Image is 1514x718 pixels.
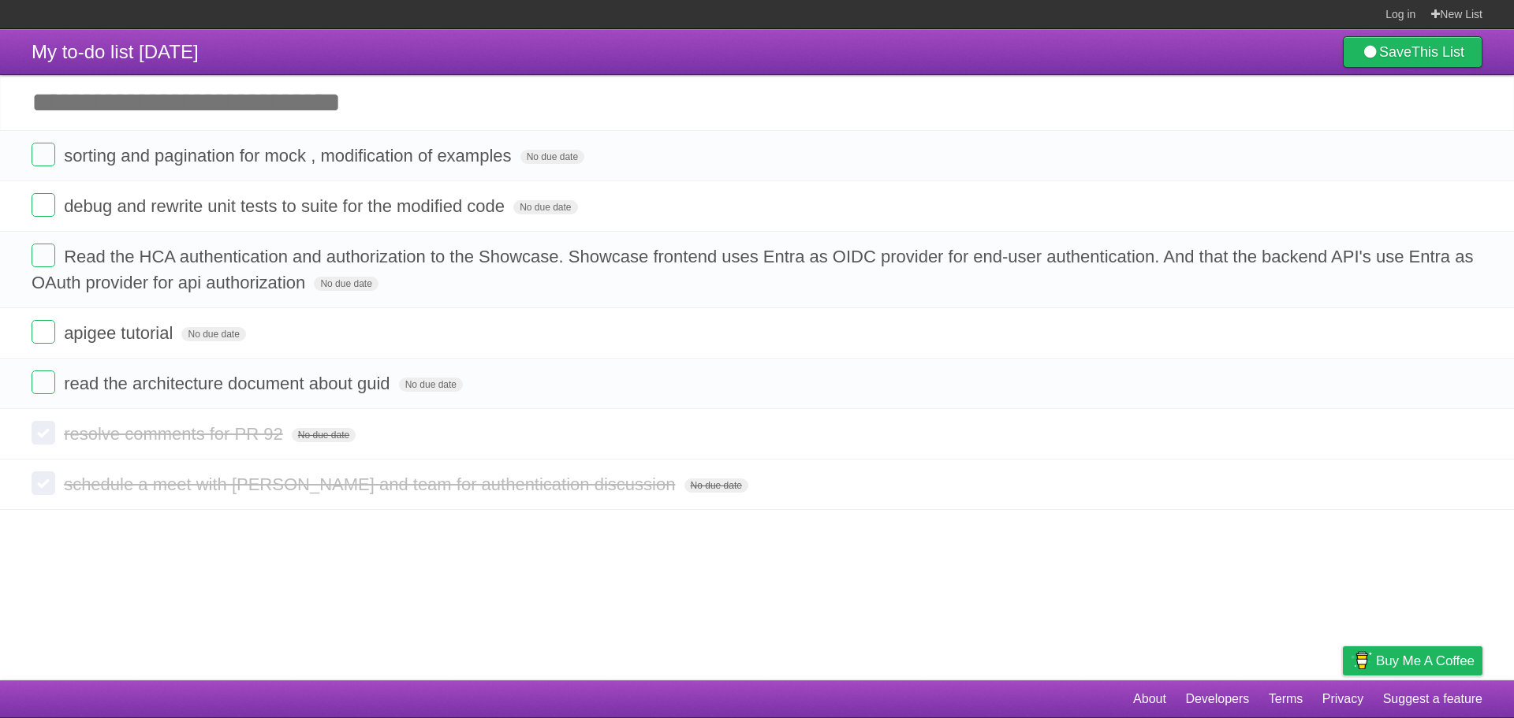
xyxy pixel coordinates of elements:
span: sorting and pagination for mock , modification of examples [64,146,515,166]
span: No due date [314,277,378,291]
span: Read the HCA authentication and authorization to the Showcase. Showcase frontend uses Entra as OI... [32,247,1473,292]
label: Done [32,143,55,166]
a: Privacy [1322,684,1363,714]
span: No due date [684,478,748,493]
a: Developers [1185,684,1249,714]
span: No due date [520,150,584,164]
label: Done [32,471,55,495]
span: My to-do list [DATE] [32,41,199,62]
span: apigee tutorial [64,323,177,343]
img: Buy me a coffee [1351,647,1372,674]
span: No due date [513,200,577,214]
span: debug and rewrite unit tests to suite for the modified code [64,196,509,216]
label: Done [32,320,55,344]
span: schedule a meet with [PERSON_NAME] and team for authentication discussion [64,474,679,494]
span: read the architecture document about guid [64,374,393,393]
b: This List [1411,44,1464,60]
span: Buy me a coffee [1376,647,1475,675]
label: Done [32,421,55,445]
label: Done [32,244,55,267]
span: No due date [399,378,463,392]
label: Done [32,370,55,394]
a: About [1133,684,1166,714]
a: Terms [1269,684,1303,714]
span: No due date [292,428,356,442]
a: Buy me a coffee [1343,646,1482,675]
span: resolve comments for PR 92 [64,424,287,444]
span: No due date [181,327,245,341]
label: Done [32,193,55,217]
a: Suggest a feature [1383,684,1482,714]
a: SaveThis List [1343,36,1482,68]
